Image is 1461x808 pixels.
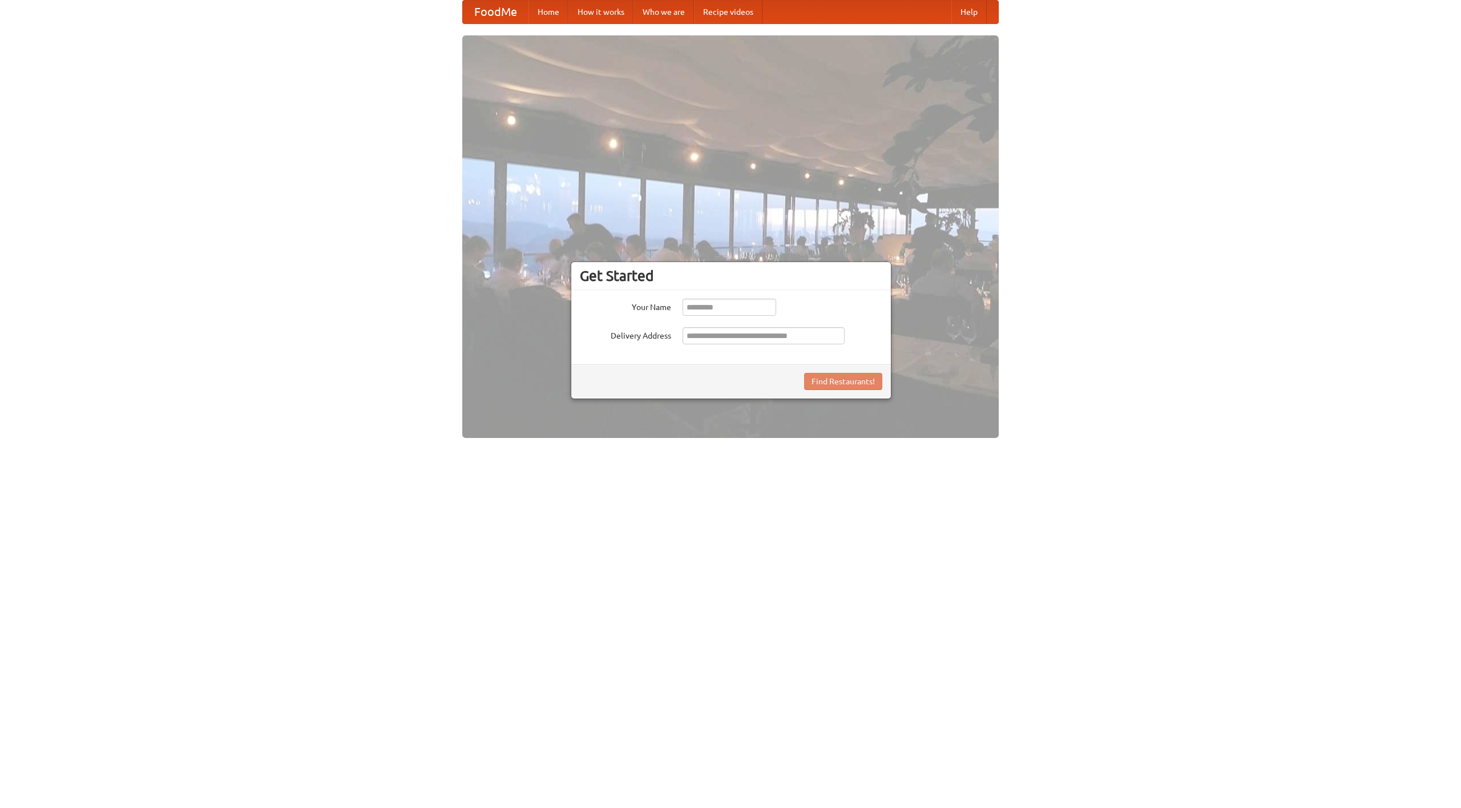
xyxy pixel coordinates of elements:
a: Who we are [633,1,694,23]
a: FoodMe [463,1,528,23]
a: How it works [568,1,633,23]
h3: Get Started [580,267,882,284]
button: Find Restaurants! [804,373,882,390]
a: Recipe videos [694,1,762,23]
a: Help [951,1,987,23]
label: Your Name [580,299,671,313]
a: Home [528,1,568,23]
label: Delivery Address [580,327,671,341]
